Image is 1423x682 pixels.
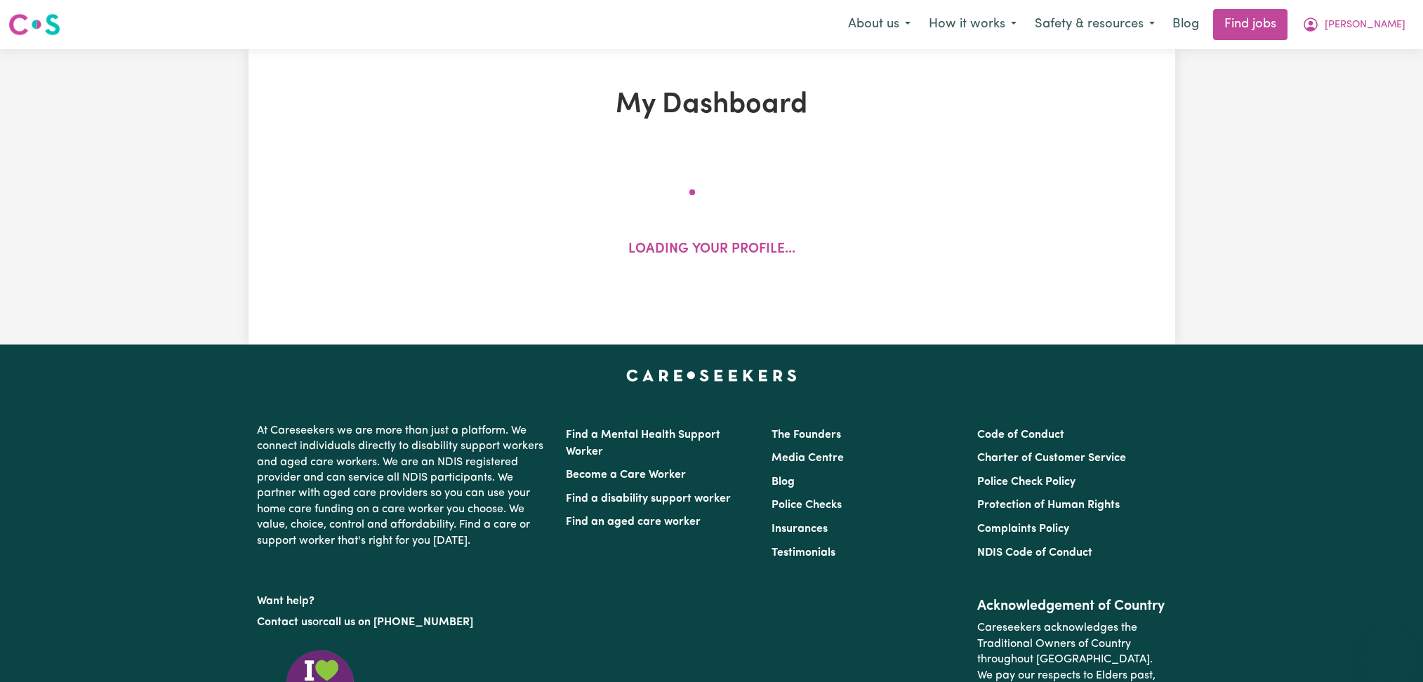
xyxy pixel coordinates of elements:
a: Careseekers home page [626,370,797,381]
a: Become a Care Worker [566,469,686,481]
a: call us on [PHONE_NUMBER] [323,617,473,628]
p: or [257,609,549,636]
button: Safety & resources [1026,10,1164,39]
a: Insurances [772,523,828,535]
span: [PERSON_NAME] [1325,18,1405,33]
p: Want help? [257,588,549,609]
h2: Acknowledgement of Country [977,598,1166,615]
p: At Careseekers we are more than just a platform. We connect individuals directly to disability su... [257,417,549,554]
a: NDIS Code of Conduct [977,547,1092,559]
a: Charter of Customer Service [977,453,1126,464]
a: Police Check Policy [977,476,1075,488]
a: The Founders [772,429,841,441]
button: About us [839,10,920,39]
a: Police Checks [772,500,842,511]
p: Loading your profile... [628,240,795,260]
a: Testimonials [772,547,835,559]
button: My Account [1293,10,1415,39]
button: How it works [920,10,1026,39]
iframe: Button to launch messaging window [1367,626,1412,671]
a: Find a Mental Health Support Worker [566,429,720,457]
img: Careseekers logo [8,12,60,37]
a: Protection of Human Rights [977,500,1120,511]
a: Blog [772,476,795,488]
a: Find a disability support worker [566,493,731,504]
a: Find an aged care worker [566,516,701,528]
a: Find jobs [1213,9,1288,40]
a: Blog [1164,9,1207,40]
a: Careseekers logo [8,8,60,41]
a: Code of Conduct [977,429,1064,441]
a: Media Centre [772,453,844,464]
h1: My Dashboard [411,88,1012,122]
a: Complaints Policy [977,523,1069,535]
a: Contact us [257,617,312,628]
